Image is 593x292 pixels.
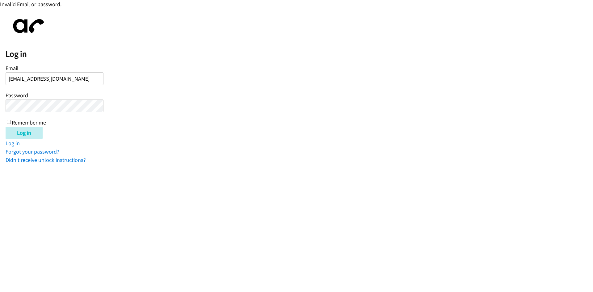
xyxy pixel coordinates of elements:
a: Didn't receive unlock instructions? [6,156,86,163]
a: Log in [6,140,20,147]
label: Email [6,65,19,72]
label: Remember me [12,119,46,126]
a: Forgot your password? [6,148,59,155]
h2: Log in [6,49,593,59]
label: Password [6,92,28,99]
img: aphone-8a226864a2ddd6a5e75d1ebefc011f4aa8f32683c2d82f3fb0802fe031f96514.svg [6,14,49,38]
input: Log in [6,127,43,139]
